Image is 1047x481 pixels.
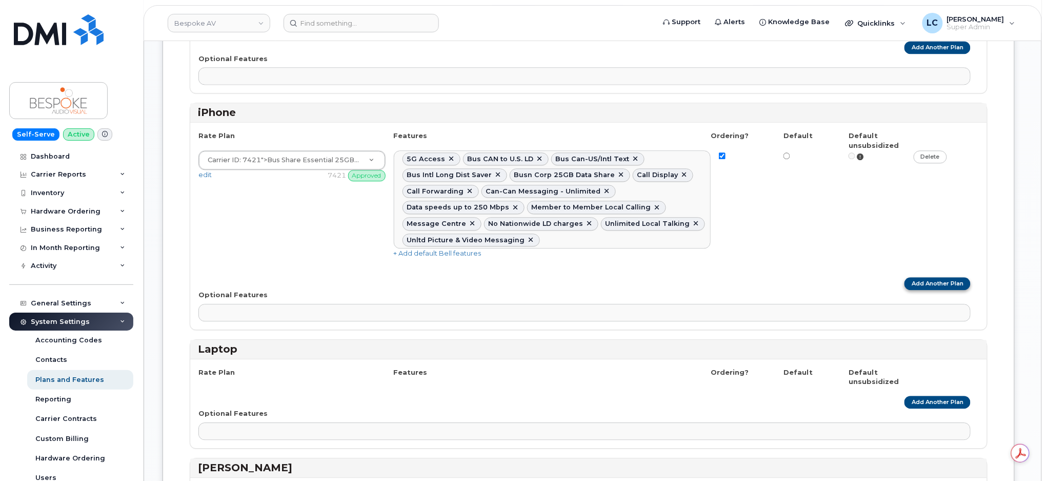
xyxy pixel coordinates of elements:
a: Add Another Plan [904,41,971,54]
span: Bus Can-US/Intl Text [556,155,630,163]
span: LC [927,17,938,29]
a: Add Another Plan [904,396,971,409]
strong: Ordering? [711,131,749,140]
strong: Default [783,131,813,140]
span: Message Centre [407,220,467,227]
span: Can-Can Messaging - Unlimited [486,187,601,195]
a: Carrier ID: 7421">Bus Share Essential 25GBApproved [199,151,385,169]
span: Bus Intl Long Dist Saver [407,171,492,179]
span: Alerts [723,17,745,27]
span: Unltd Picture & Video Messaging [407,236,525,244]
strong: Default [783,368,813,376]
span: Quicklinks [858,19,895,27]
span: Bus Share Essential 25GB <span class='badge badge-green'>Approved</span> <span class='badge' data... [208,156,261,163]
strong: Ordering? [711,368,749,376]
span: Data speeds up to 250 Mbps [407,203,510,211]
span: Super Admin [947,23,1004,31]
span: Approved [348,170,386,181]
label: Optional Features [198,290,268,300]
span: Call Forwarding [407,187,464,195]
span: Busn Corp 25GB Data Share [514,171,615,179]
span: Call Display [637,171,678,179]
span: 5G Access [407,155,446,163]
a: Bespoke AV [168,14,270,32]
strong: Features [394,368,428,376]
span: Knowledge Base [768,17,830,27]
strong: Rate Plan [198,131,235,140]
h3: Laptop [198,342,979,356]
span: [PERSON_NAME] [947,15,1004,23]
a: Alerts [708,12,752,32]
a: edit [198,170,212,179]
h3: [PERSON_NAME] [198,461,979,475]
a: delete [914,150,947,163]
input: Find something... [284,14,439,32]
strong: Default unsubsidized [849,368,899,386]
a: Add Another Plan [904,277,971,290]
label: Optional Features [198,409,268,418]
div: Logan Cole [915,13,1022,33]
span: Unlimited Local Talking [606,220,690,227]
div: Quicklinks [838,13,913,33]
strong: Default unsubsidized [849,131,899,149]
a: + Add default Bell features [394,249,481,257]
span: Support [672,17,700,27]
label: Optional Features [198,54,268,64]
h3: iPhone [198,106,979,120]
a: Support [656,12,708,32]
span: No Nationwide LD charges [489,220,583,227]
span: Bus CAN to U.S. LD [468,155,534,163]
span: 7421 [328,170,347,179]
span: ">Bus Share Essential 25GB [202,155,369,166]
span: Member to Member Local Calling [532,203,651,211]
strong: Rate Plan [198,368,235,376]
strong: Features [394,131,428,140]
a: Knowledge Base [752,12,837,32]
